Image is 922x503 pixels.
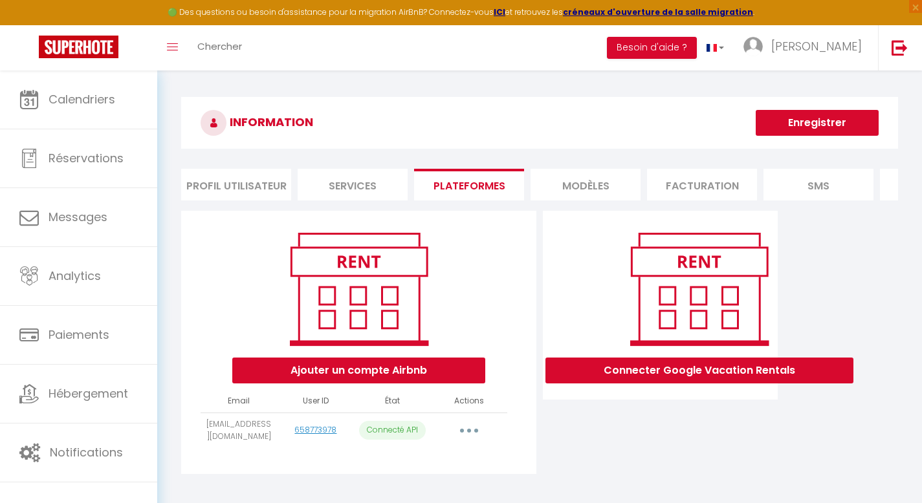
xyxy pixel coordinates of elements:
[545,358,853,383] button: Connecter Google Vacation Rentals
[354,390,431,412] th: État
[49,91,115,107] span: Calendriers
[232,358,485,383] button: Ajouter un compte Airbnb
[50,444,123,460] span: Notifications
[563,6,753,17] a: créneaux d'ouverture de la salle migration
[181,97,898,149] h3: INFORMATION
[49,326,109,343] span: Paiements
[49,150,124,166] span: Réservations
[181,169,291,200] li: Profil Utilisateur
[39,36,118,58] img: Super Booking
[494,6,505,17] a: ICI
[276,227,441,351] img: rent.png
[763,169,873,200] li: SMS
[298,169,408,200] li: Services
[531,169,641,200] li: MODÈLES
[756,110,879,136] button: Enregistrer
[607,37,697,59] button: Besoin d'aide ?
[892,39,908,56] img: logout
[743,37,763,56] img: ...
[647,169,757,200] li: Facturation
[49,385,128,401] span: Hébergement
[197,39,242,53] span: Chercher
[201,390,278,412] th: Email
[414,169,524,200] li: Plateformes
[188,25,252,70] a: Chercher
[49,209,107,225] span: Messages
[617,227,782,351] img: rent.png
[294,424,336,435] a: 658773978
[734,25,878,70] a: ... [PERSON_NAME]
[359,421,426,440] p: Connecté API
[431,390,508,412] th: Actions
[278,390,355,412] th: User ID
[201,412,278,448] td: [EMAIL_ADDRESS][DOMAIN_NAME]
[49,268,101,284] span: Analytics
[771,38,862,54] span: [PERSON_NAME]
